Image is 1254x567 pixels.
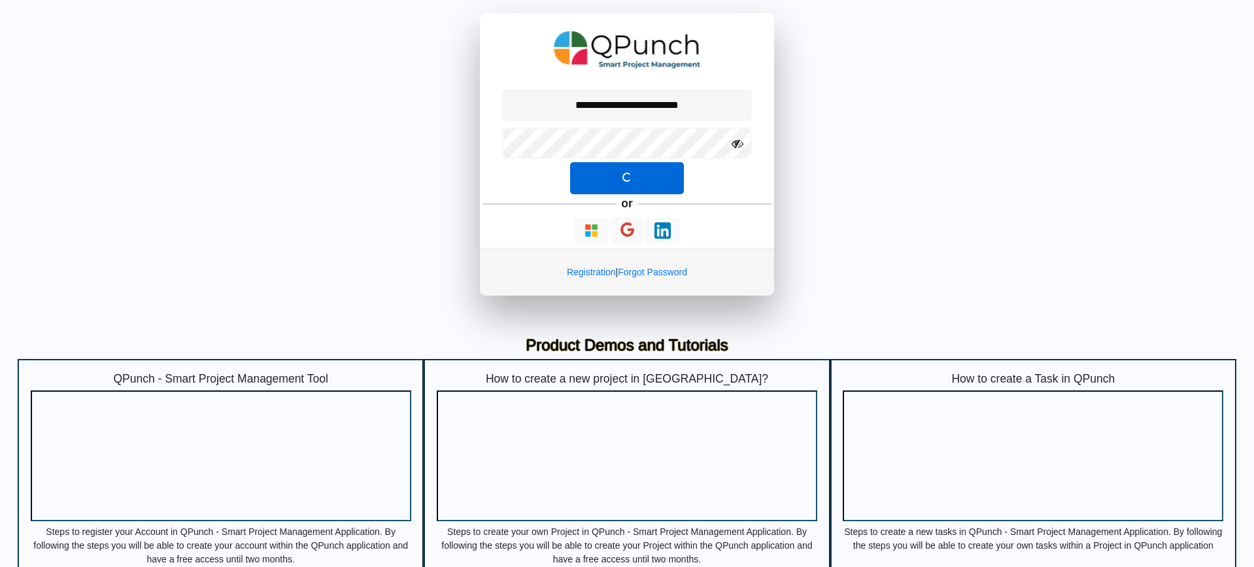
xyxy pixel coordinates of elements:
[574,218,609,243] button: Continue With Microsoft Azure
[31,372,411,386] h5: QPunch - Smart Project Management Tool
[619,194,635,213] h5: or
[583,222,600,239] img: Loading...
[645,218,680,243] button: Continue With LinkedIn
[31,525,411,564] p: Steps to register your Account in QPunch - Smart Project Management Application. By following the...
[554,26,701,73] img: QPunch
[437,372,817,386] h5: How to create a new project in [GEOGRAPHIC_DATA]?
[618,267,687,277] a: Forgot Password
[611,217,643,244] button: Continue With Google
[567,267,616,277] a: Registration
[843,372,1223,386] h5: How to create a Task in QPunch
[437,525,817,564] p: Steps to create your own Project in QPunch - Smart Project Management Application. By following t...
[654,222,671,239] img: Loading...
[480,249,774,296] div: |
[843,525,1223,564] p: Steps to create a new tasks in QPunch - Smart Project Management Application. By following the st...
[27,336,1227,355] h3: Product Demos and Tutorials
